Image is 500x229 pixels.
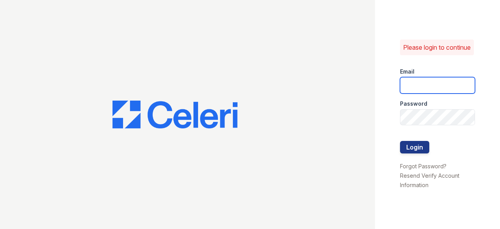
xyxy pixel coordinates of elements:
label: Email [400,68,414,76]
p: Please login to continue [403,43,471,52]
img: CE_Logo_Blue-a8612792a0a2168367f1c8372b55b34899dd931a85d93a1a3d3e32e68fde9ad4.png [112,101,237,129]
a: Forgot Password? [400,163,446,169]
a: Resend Verify Account Information [400,172,459,188]
button: Login [400,141,429,153]
label: Password [400,100,427,108]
